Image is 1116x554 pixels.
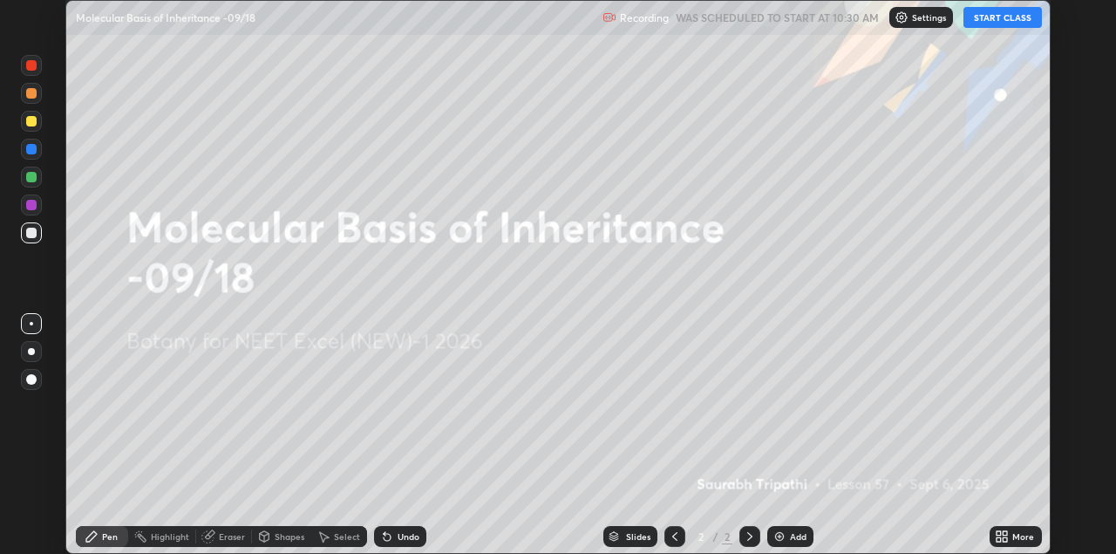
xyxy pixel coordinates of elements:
[676,10,879,25] h5: WAS SCHEDULED TO START AT 10:30 AM
[722,529,732,544] div: 2
[1012,532,1034,541] div: More
[76,10,255,24] p: Molecular Basis of Inheritance -09/18
[790,532,806,541] div: Add
[772,530,786,544] img: add-slide-button
[626,532,650,541] div: Slides
[912,13,946,22] p: Settings
[692,531,710,542] div: 2
[102,532,118,541] div: Pen
[151,532,189,541] div: Highlight
[602,10,616,24] img: recording.375f2c34.svg
[334,532,360,541] div: Select
[219,532,245,541] div: Eraser
[398,532,419,541] div: Undo
[275,532,304,541] div: Shapes
[963,7,1042,28] button: START CLASS
[620,11,669,24] p: Recording
[895,10,908,24] img: class-settings-icons
[713,531,718,542] div: /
